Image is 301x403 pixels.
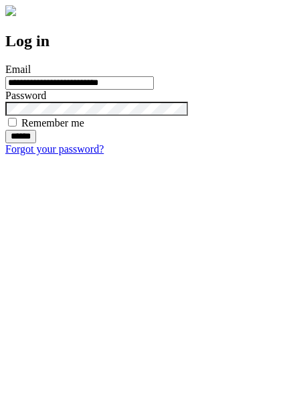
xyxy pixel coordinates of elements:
[5,143,104,155] a: Forgot your password?
[5,5,16,16] img: logo-4e3dc11c47720685a147b03b5a06dd966a58ff35d612b21f08c02c0306f2b779.png
[21,117,84,129] label: Remember me
[5,90,46,101] label: Password
[5,32,296,50] h2: Log in
[5,64,31,75] label: Email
